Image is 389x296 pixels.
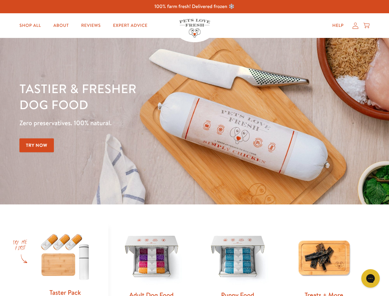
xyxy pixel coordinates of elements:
[358,267,383,290] iframe: Gorgias live chat messenger
[19,80,253,113] h1: Tastier & fresher dog food
[179,19,210,38] img: Pets Love Fresh
[48,19,74,32] a: About
[108,19,152,32] a: Expert Advice
[14,19,46,32] a: Shop All
[19,138,54,152] a: Try Now
[76,19,105,32] a: Reviews
[19,117,253,129] p: Zero preservatives. 100% natural.
[327,19,349,32] a: Help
